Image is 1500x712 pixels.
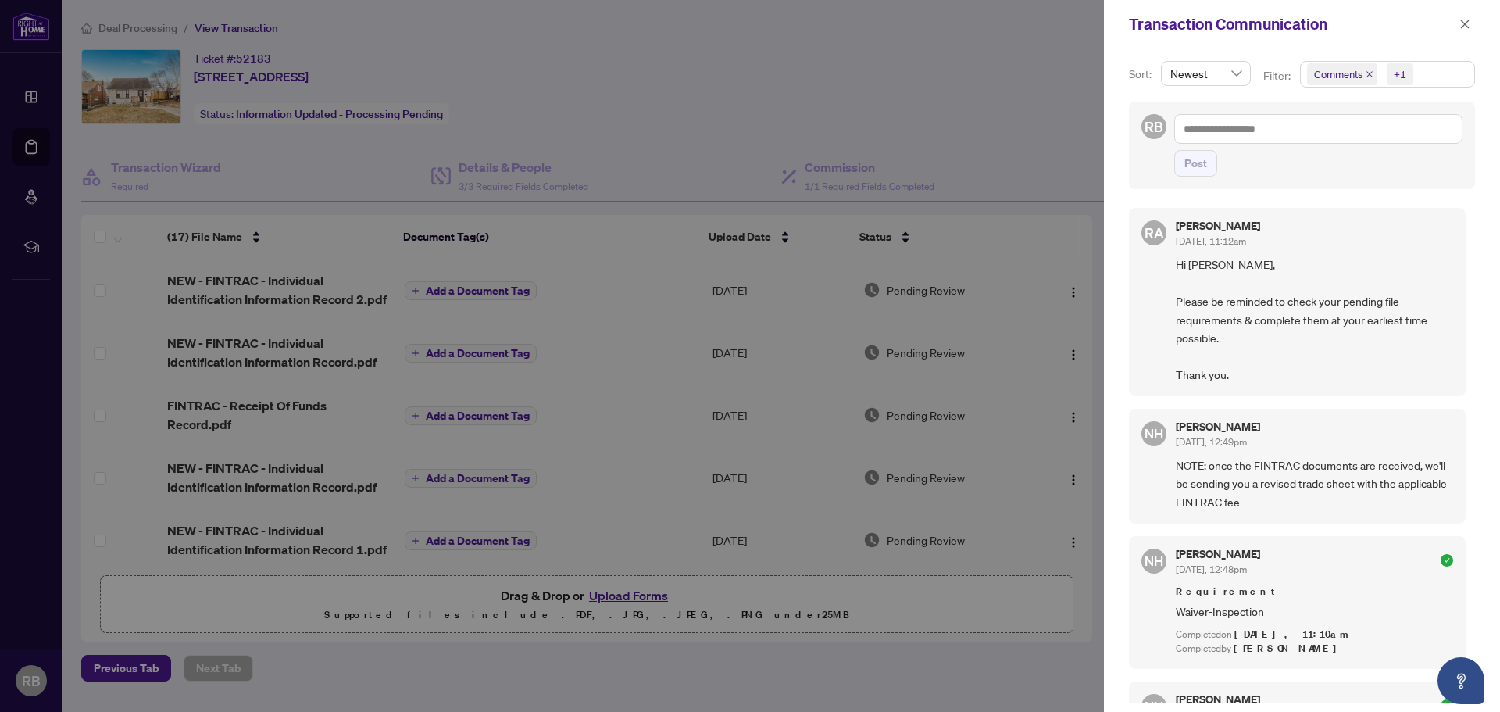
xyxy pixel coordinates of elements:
[1176,584,1453,599] span: Requirement
[1176,603,1453,621] span: Waiver-Inspection
[1176,436,1247,448] span: [DATE], 12:49pm
[1394,66,1406,82] div: +1
[1307,63,1377,85] span: Comments
[1176,456,1453,511] span: NOTE: once the FINTRAC documents are received, we'll be sending you a revised trade sheet with th...
[1459,19,1470,30] span: close
[1176,549,1260,560] h5: [PERSON_NAME]
[1437,657,1484,704] button: Open asap
[1441,554,1453,567] span: check-circle
[1145,222,1164,244] span: RA
[1170,62,1241,85] span: Newest
[1145,424,1163,444] span: NH
[1176,220,1260,231] h5: [PERSON_NAME]
[1176,642,1453,657] div: Completed by
[1176,628,1453,642] div: Completed on
[1176,256,1453,384] span: Hi [PERSON_NAME], Please be reminded to check your pending file requirements & complete them at y...
[1129,66,1155,83] p: Sort:
[1234,642,1345,655] span: [PERSON_NAME]
[1366,70,1373,78] span: close
[1441,699,1453,712] span: check-circle
[1145,116,1163,138] span: RB
[1263,67,1293,84] p: Filter:
[1176,694,1260,705] h5: [PERSON_NAME]
[1174,150,1217,177] button: Post
[1176,235,1246,247] span: [DATE], 11:12am
[1176,421,1260,432] h5: [PERSON_NAME]
[1176,564,1247,575] span: [DATE], 12:48pm
[1129,13,1455,36] div: Transaction Communication
[1145,551,1163,571] span: NH
[1314,66,1362,82] span: Comments
[1234,628,1351,641] span: [DATE], 11:10am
